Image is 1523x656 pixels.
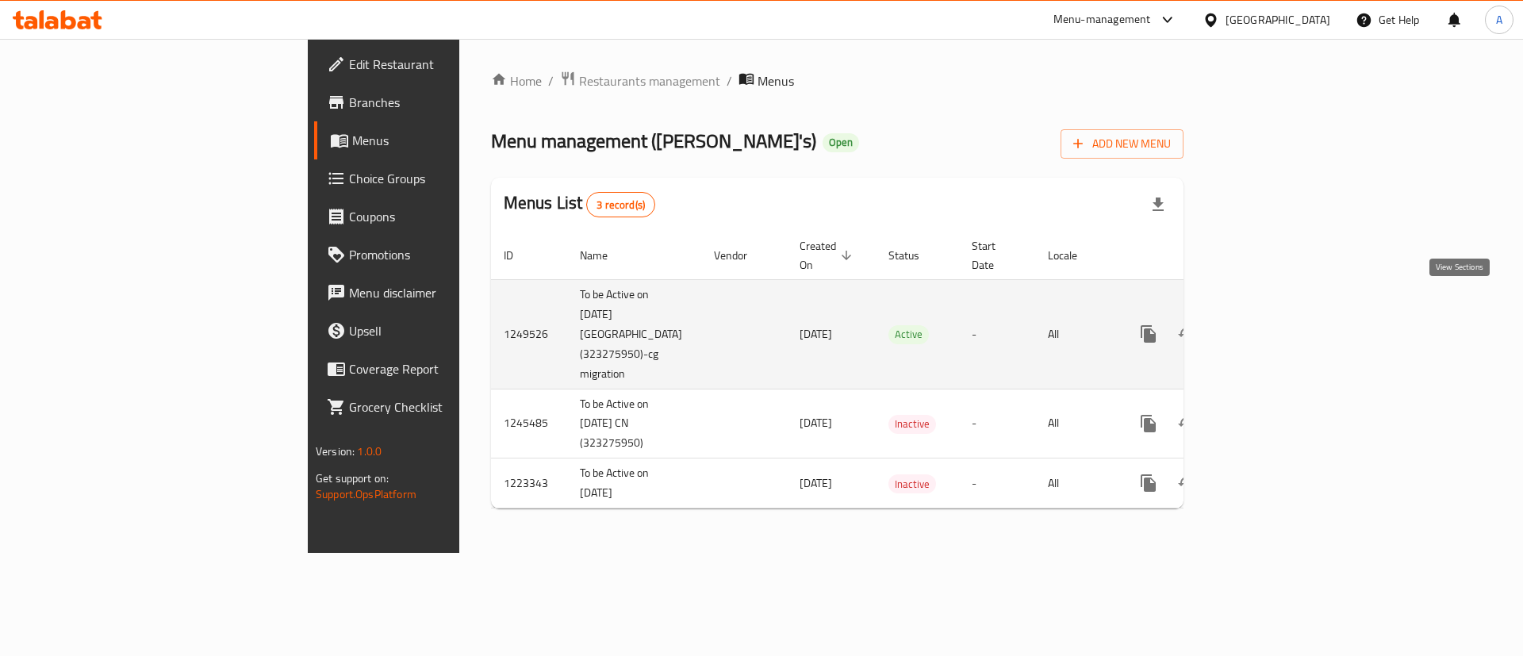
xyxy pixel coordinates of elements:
[888,415,936,433] span: Inactive
[959,458,1035,508] td: -
[314,83,562,121] a: Branches
[504,246,534,265] span: ID
[349,55,550,74] span: Edit Restaurant
[314,236,562,274] a: Promotions
[823,136,859,149] span: Open
[888,474,936,493] div: Inactive
[352,131,550,150] span: Menus
[316,441,355,462] span: Version:
[579,71,720,90] span: Restaurants management
[504,191,655,217] h2: Menus List
[491,232,1295,509] table: enhanced table
[959,389,1035,458] td: -
[888,325,929,343] span: Active
[758,71,794,90] span: Menus
[314,274,562,312] a: Menu disclaimer
[727,71,732,90] li: /
[1117,232,1295,280] th: Actions
[1073,134,1171,154] span: Add New Menu
[888,475,936,493] span: Inactive
[1130,405,1168,443] button: more
[888,415,936,434] div: Inactive
[314,312,562,350] a: Upsell
[714,246,768,265] span: Vendor
[586,192,655,217] div: Total records count
[1496,11,1502,29] span: A
[349,93,550,112] span: Branches
[800,473,832,493] span: [DATE]
[1130,464,1168,502] button: more
[1168,315,1206,353] button: Change Status
[567,279,701,389] td: To be Active on [DATE] [GEOGRAPHIC_DATA] (323275950)-cg migration
[888,246,940,265] span: Status
[314,159,562,198] a: Choice Groups
[349,283,550,302] span: Menu disclaimer
[567,458,701,508] td: To be Active on [DATE]
[1226,11,1330,29] div: [GEOGRAPHIC_DATA]
[349,321,550,340] span: Upsell
[349,359,550,378] span: Coverage Report
[1168,405,1206,443] button: Change Status
[491,71,1183,91] nav: breadcrumb
[1130,315,1168,353] button: more
[567,389,701,458] td: To be Active on [DATE] CN (323275950)
[800,412,832,433] span: [DATE]
[972,236,1016,274] span: Start Date
[560,71,720,91] a: Restaurants management
[823,133,859,152] div: Open
[1035,458,1117,508] td: All
[349,169,550,188] span: Choice Groups
[800,324,832,344] span: [DATE]
[1035,389,1117,458] td: All
[1061,129,1183,159] button: Add New Menu
[314,45,562,83] a: Edit Restaurant
[314,121,562,159] a: Menus
[357,441,382,462] span: 1.0.0
[491,123,816,159] span: Menu management ( [PERSON_NAME]'s )
[1139,186,1177,224] div: Export file
[800,236,857,274] span: Created On
[587,198,654,213] span: 3 record(s)
[349,207,550,226] span: Coupons
[314,388,562,426] a: Grocery Checklist
[316,484,416,504] a: Support.OpsPlatform
[1168,464,1206,502] button: Change Status
[959,279,1035,389] td: -
[316,468,389,489] span: Get support on:
[314,198,562,236] a: Coupons
[1053,10,1151,29] div: Menu-management
[1035,279,1117,389] td: All
[580,246,628,265] span: Name
[349,397,550,416] span: Grocery Checklist
[349,245,550,264] span: Promotions
[1048,246,1098,265] span: Locale
[314,350,562,388] a: Coverage Report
